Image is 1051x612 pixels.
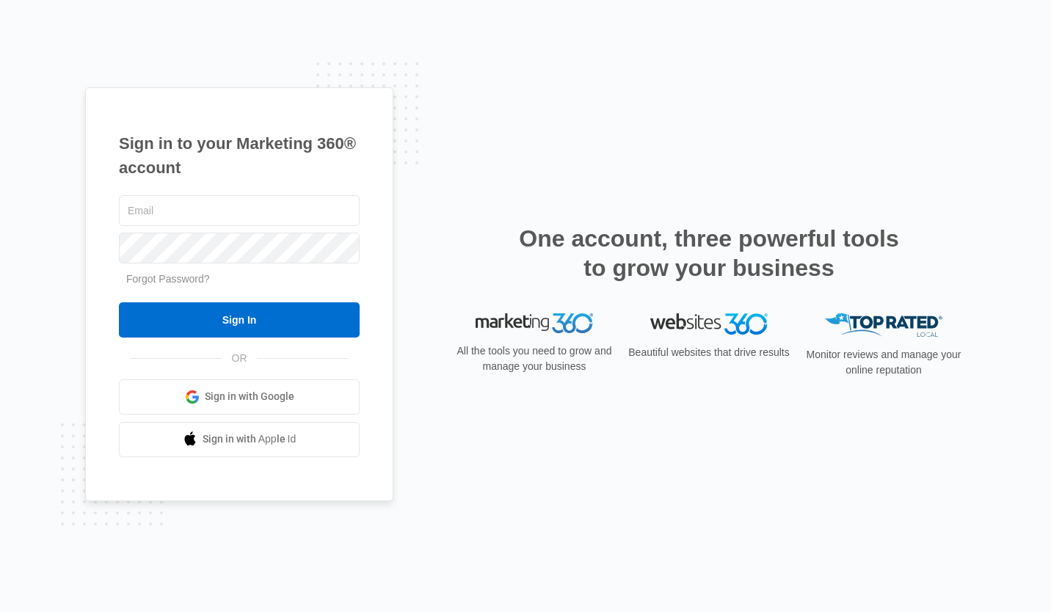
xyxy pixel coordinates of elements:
[452,343,617,374] p: All the tools you need to grow and manage your business
[222,351,258,366] span: OR
[119,131,360,180] h1: Sign in to your Marketing 360® account
[476,313,593,334] img: Marketing 360
[825,313,942,338] img: Top Rated Local
[119,379,360,415] a: Sign in with Google
[119,422,360,457] a: Sign in with Apple Id
[801,347,966,378] p: Monitor reviews and manage your online reputation
[119,302,360,338] input: Sign In
[627,345,791,360] p: Beautiful websites that drive results
[203,431,297,447] span: Sign in with Apple Id
[205,389,294,404] span: Sign in with Google
[514,224,903,283] h2: One account, three powerful tools to grow your business
[119,195,360,226] input: Email
[126,273,210,285] a: Forgot Password?
[650,313,768,335] img: Websites 360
